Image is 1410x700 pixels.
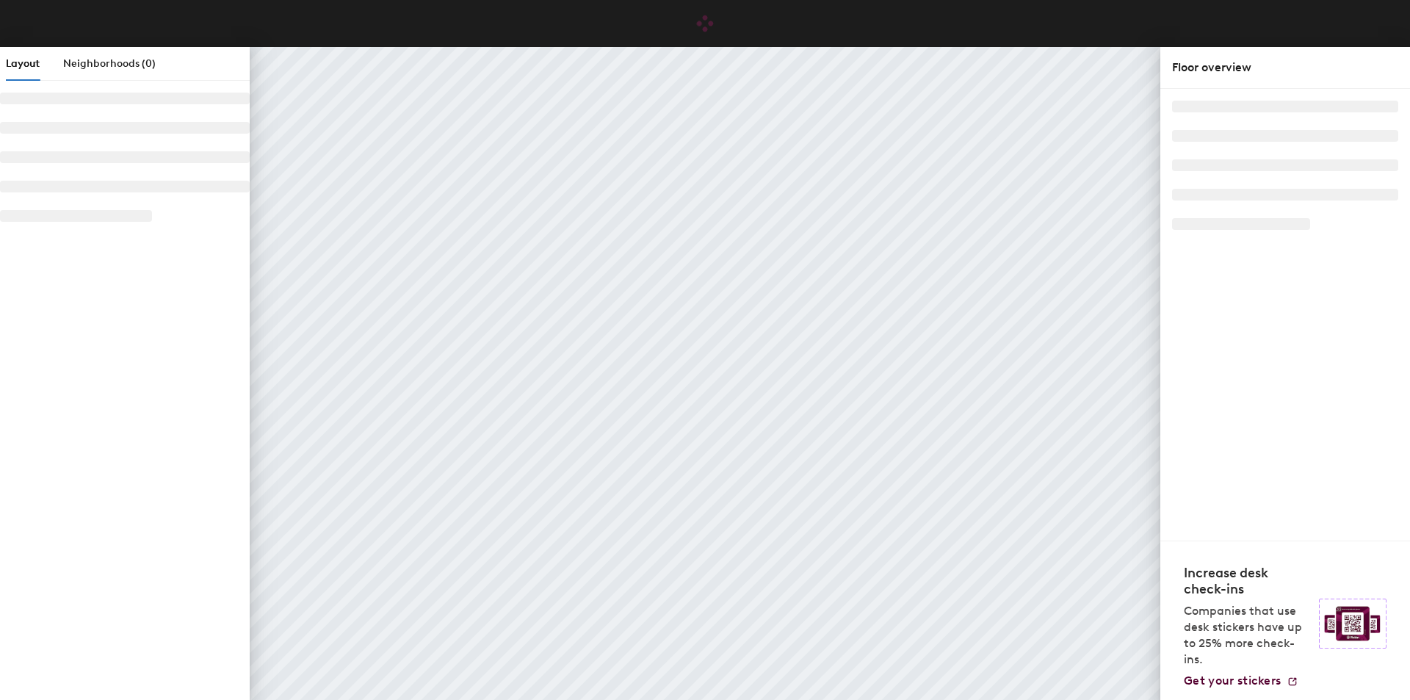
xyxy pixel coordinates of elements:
a: Get your stickers [1184,674,1298,688]
span: Neighborhoods (0) [63,57,156,70]
div: Floor overview [1172,59,1398,76]
span: Layout [6,57,40,70]
h4: Increase desk check-ins [1184,565,1310,597]
p: Companies that use desk stickers have up to 25% more check-ins. [1184,603,1310,668]
span: Get your stickers [1184,674,1281,688]
img: Sticker logo [1319,599,1386,649]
